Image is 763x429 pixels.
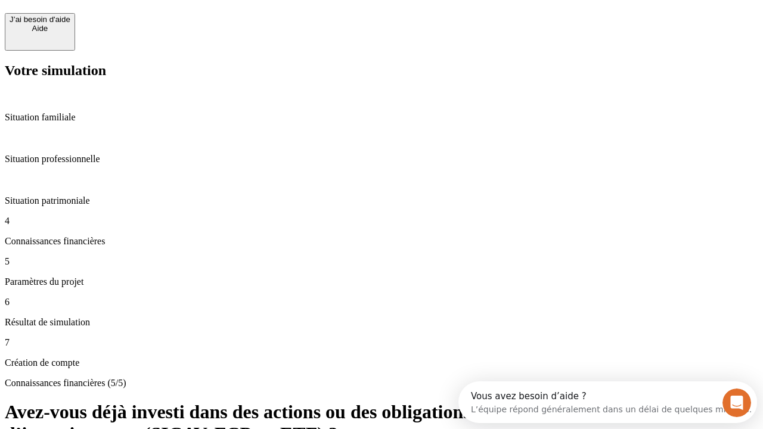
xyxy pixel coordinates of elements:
p: Création de compte [5,357,758,368]
div: L’équipe répond généralement dans un délai de quelques minutes. [13,20,293,32]
button: J’ai besoin d'aideAide [5,13,75,51]
p: Connaissances financières (5/5) [5,378,758,388]
p: Situation familiale [5,112,758,123]
div: Ouvrir le Messenger Intercom [5,5,328,38]
iframe: Intercom live chat [722,388,751,417]
p: 4 [5,216,758,226]
div: J’ai besoin d'aide [10,15,70,24]
div: Vous avez besoin d’aide ? [13,10,293,20]
p: 6 [5,297,758,307]
p: Paramètres du projet [5,276,758,287]
p: Situation professionnelle [5,154,758,164]
p: Situation patrimoniale [5,195,758,206]
p: 5 [5,256,758,267]
iframe: Intercom live chat discovery launcher [458,381,757,423]
p: 7 [5,337,758,348]
p: Connaissances financières [5,236,758,247]
div: Aide [10,24,70,33]
h2: Votre simulation [5,63,758,79]
p: Résultat de simulation [5,317,758,328]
